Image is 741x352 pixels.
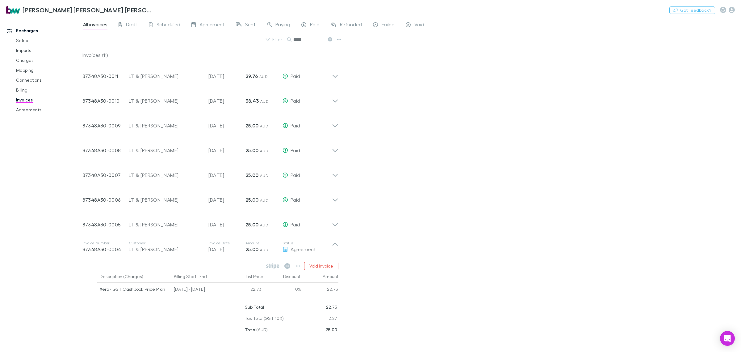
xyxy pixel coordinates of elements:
div: Open Intercom Messenger [720,331,735,346]
a: Imports [10,45,87,55]
div: LT & [PERSON_NAME] [129,122,202,129]
span: AUD [260,247,268,252]
p: 87348A30-0007 [82,171,129,179]
span: Sent [245,21,256,29]
div: [DATE] - [DATE] [171,283,227,298]
p: 87348A30-0011 [82,72,129,80]
div: 87348A30-0006LT & [PERSON_NAME][DATE]25.00 AUDPaid [77,185,343,210]
p: 87348A30-0004 [82,246,129,253]
strong: Total [245,327,257,332]
div: 0% [264,283,301,298]
div: Invoice Number87348A30-0004CustomerLT & [PERSON_NAME]Invoice Date[DATE]Amount25.00 AUDStatusAgree... [77,234,343,259]
strong: 25.00 [245,172,259,178]
span: AUD [260,148,268,153]
div: 87348A30-0008LT & [PERSON_NAME][DATE]25.00 AUDPaid [77,135,343,160]
span: Failed [382,21,395,29]
span: Draft [126,21,138,29]
div: LT & [PERSON_NAME] [129,196,202,204]
strong: 25.00 [245,221,259,228]
a: Recharges [1,26,87,36]
div: 22.73 [227,283,264,298]
a: Agreements [10,105,87,115]
span: AUD [259,74,268,79]
img: Brewster Walsh Waters Partners's Logo [6,6,20,14]
p: Sub Total [245,302,264,313]
p: [DATE] [208,196,245,204]
div: LT & [PERSON_NAME] [129,97,202,105]
strong: 29.76 [245,73,258,79]
div: 87348A30-0010LT & [PERSON_NAME][DATE]38.43 AUDPaid [77,86,343,111]
div: Xero - GST Cashbook Price Plan [100,283,169,296]
p: [DATE] [208,246,245,253]
span: AUD [260,173,268,178]
a: Invoices [10,95,87,105]
strong: 38.43 [245,98,259,104]
p: Tax Total (GST 10%) [245,313,284,324]
span: Paid [291,147,300,153]
span: Scheduled [157,21,180,29]
span: Paid [291,98,300,104]
p: 2.27 [329,313,337,324]
p: [DATE] [208,147,245,154]
div: 87348A30-0005LT & [PERSON_NAME][DATE]25.00 AUDPaid [77,210,343,234]
span: Agreement [199,21,225,29]
strong: 25.00 [326,327,337,332]
p: Invoice Date [208,241,245,246]
p: [DATE] [208,122,245,129]
span: Paid [291,221,300,227]
p: [DATE] [208,171,245,179]
a: Mapping [10,65,87,75]
strong: 25.00 [245,246,259,252]
p: ( AUD ) [245,324,268,335]
p: 87348A30-0005 [82,221,129,228]
span: Void [414,21,424,29]
h3: [PERSON_NAME] [PERSON_NAME] [PERSON_NAME] Partners [23,6,153,14]
p: Customer [129,241,202,246]
a: Connections [10,75,87,85]
p: 87348A30-0009 [82,122,129,129]
span: Paid [291,73,300,79]
span: Paid [291,122,300,128]
span: AUD [260,99,269,104]
span: Agreement [291,246,316,252]
p: [DATE] [208,72,245,80]
div: 22.73 [301,283,338,298]
a: Charges [10,55,87,65]
span: AUD [260,124,268,128]
p: Status [283,241,332,246]
span: Paid [291,172,300,178]
span: Paying [275,21,290,29]
div: LT & [PERSON_NAME] [129,171,202,179]
p: Invoice Number [82,241,129,246]
span: Refunded [340,21,362,29]
div: LT & [PERSON_NAME] [129,72,202,80]
p: Amount [245,241,283,246]
p: 87348A30-0006 [82,196,129,204]
div: 87348A30-0009LT & [PERSON_NAME][DATE]25.00 AUDPaid [77,111,343,135]
span: All invoices [83,21,107,29]
div: LT & [PERSON_NAME] [129,221,202,228]
button: Filter [262,36,286,43]
p: [DATE] [208,221,245,228]
a: Billing [10,85,87,95]
div: LT & [PERSON_NAME] [129,246,202,253]
button: Got Feedback? [669,6,715,14]
p: 87348A30-0010 [82,97,129,105]
span: Paid [291,197,300,203]
span: AUD [260,223,268,227]
strong: 25.00 [245,197,259,203]
a: Setup [10,36,87,45]
a: [PERSON_NAME] [PERSON_NAME] [PERSON_NAME] Partners [2,2,157,17]
strong: 25.00 [245,122,259,129]
div: 87348A30-0011LT & [PERSON_NAME][DATE]29.76 AUDPaid [77,61,343,86]
span: AUD [260,198,268,203]
div: LT & [PERSON_NAME] [129,147,202,154]
button: Void invoice [304,262,338,270]
strong: 25.00 [245,147,259,153]
p: [DATE] [208,97,245,105]
p: 87348A30-0008 [82,147,129,154]
span: Paid [310,21,320,29]
p: 22.73 [326,302,337,313]
div: 87348A30-0007LT & [PERSON_NAME][DATE]25.00 AUDPaid [77,160,343,185]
